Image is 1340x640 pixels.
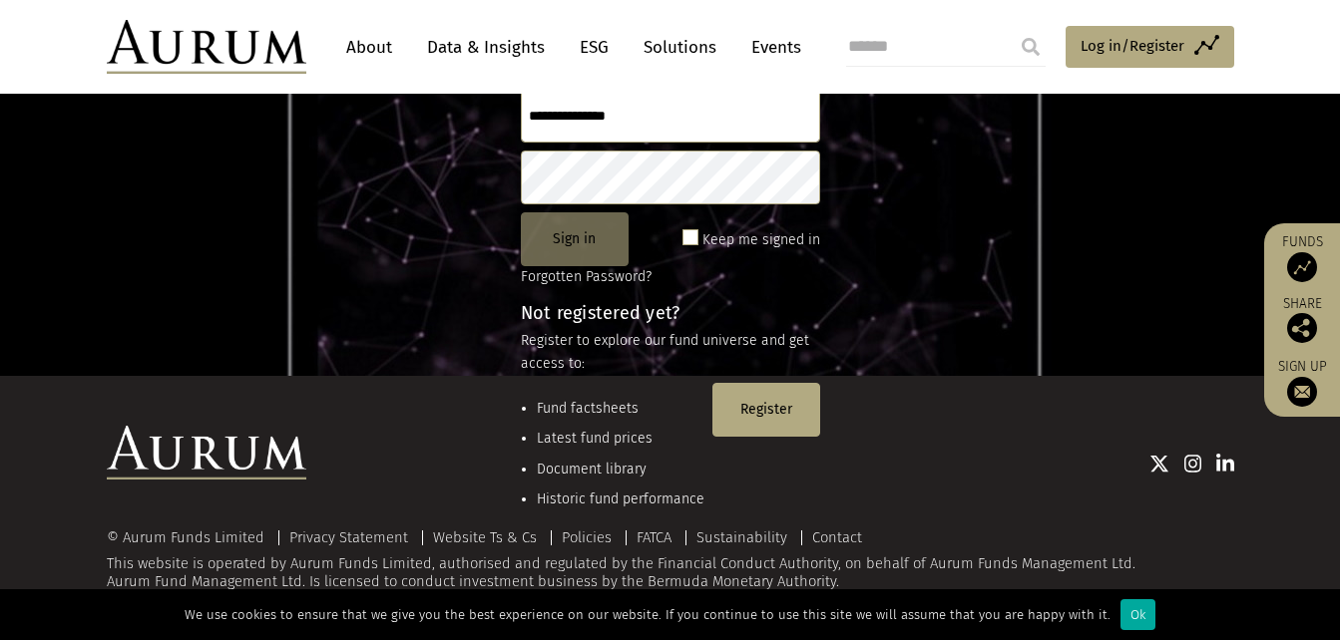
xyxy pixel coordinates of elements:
[417,29,555,66] a: Data & Insights
[521,330,820,375] p: Register to explore our fund universe and get access to:
[1287,252,1317,282] img: Access Funds
[1066,26,1234,68] a: Log in/Register
[107,20,306,74] img: Aurum
[1216,454,1234,474] img: Linkedin icon
[521,268,652,285] a: Forgotten Password?
[521,304,820,322] h4: Not registered yet?
[637,528,671,546] a: FATCA
[562,528,612,546] a: Policies
[634,29,726,66] a: Solutions
[1274,297,1330,343] div: Share
[1081,34,1184,58] span: Log in/Register
[1184,454,1202,474] img: Instagram icon
[1287,313,1317,343] img: Share this post
[1120,599,1155,630] div: Ok
[537,398,704,420] li: Fund factsheets
[1149,454,1169,474] img: Twitter icon
[107,530,274,545] div: © Aurum Funds Limited
[570,29,619,66] a: ESG
[289,528,408,546] a: Privacy Statement
[1287,377,1317,407] img: Sign up to our newsletter
[1274,358,1330,407] a: Sign up
[433,528,537,546] a: Website Ts & Cs
[107,426,306,480] img: Aurum Logo
[712,383,820,437] button: Register
[521,212,629,266] button: Sign in
[336,29,402,66] a: About
[812,528,862,546] a: Contact
[1274,233,1330,282] a: Funds
[1011,27,1051,67] input: Submit
[696,528,787,546] a: Sustainability
[702,228,820,252] label: Keep me signed in
[741,29,801,66] a: Events
[107,529,1234,590] div: This website is operated by Aurum Funds Limited, authorised and regulated by the Financial Conduc...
